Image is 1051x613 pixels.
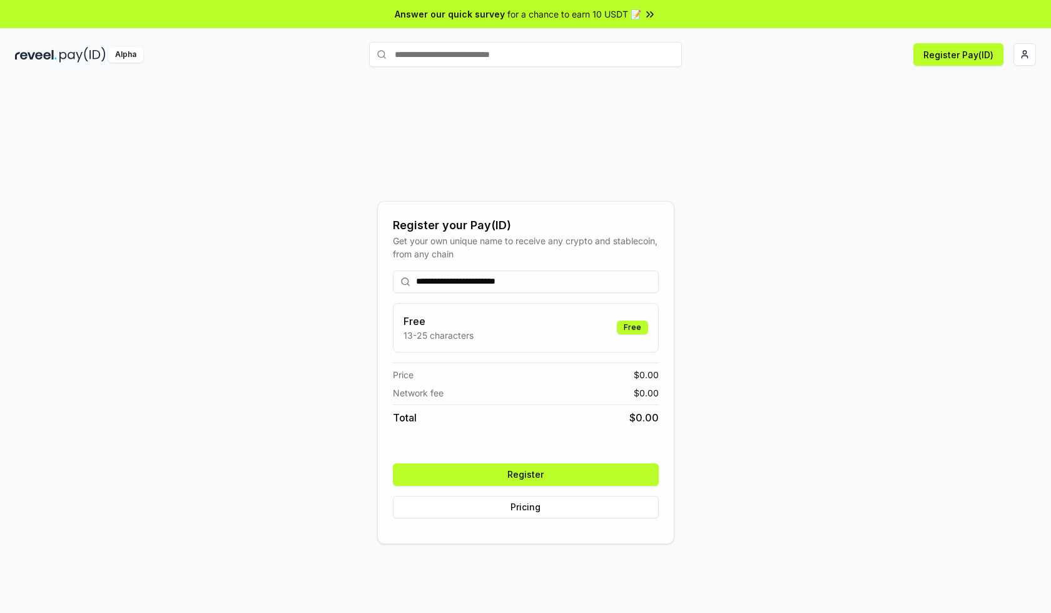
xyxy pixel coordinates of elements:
span: Answer our quick survey [395,8,505,21]
div: Get your own unique name to receive any crypto and stablecoin, from any chain [393,234,659,260]
div: Alpha [108,47,143,63]
span: Price [393,368,414,381]
span: Network fee [393,386,444,399]
button: Register [393,463,659,486]
h3: Free [404,314,474,329]
div: Free [617,321,648,334]
span: $ 0.00 [634,368,659,381]
span: $ 0.00 [629,410,659,425]
img: pay_id [59,47,106,63]
span: $ 0.00 [634,386,659,399]
span: Total [393,410,417,425]
button: Pricing [393,496,659,518]
button: Register Pay(ID) [913,43,1003,66]
div: Register your Pay(ID) [393,217,659,234]
img: reveel_dark [15,47,57,63]
p: 13-25 characters [404,329,474,342]
span: for a chance to earn 10 USDT 📝 [507,8,641,21]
